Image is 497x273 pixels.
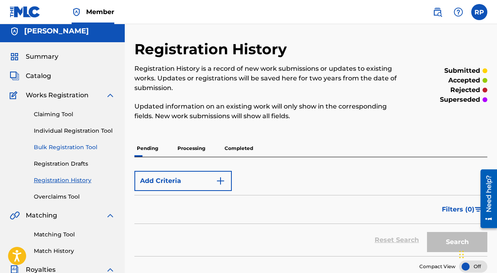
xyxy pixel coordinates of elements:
a: SummarySummary [10,52,58,62]
a: Public Search [429,4,445,20]
img: help [454,7,463,17]
a: Individual Registration Tool [34,127,115,135]
div: Help [450,4,466,20]
img: search [433,7,442,17]
button: Filters (0) [437,199,487,220]
img: Works Registration [10,90,20,100]
p: accepted [448,76,480,85]
p: Registration History is a record of new work submissions or updates to existing works. Updates or... [134,64,406,93]
p: submitted [444,66,480,76]
img: expand [105,90,115,100]
a: Overclaims Tool [34,193,115,201]
p: rejected [450,85,480,95]
img: expand [105,211,115,220]
div: User Menu [471,4,487,20]
span: Member [86,7,114,16]
a: Registration Drafts [34,160,115,168]
span: Summary [26,52,58,62]
span: Works Registration [26,90,89,100]
div: Drag [459,242,464,267]
a: CatalogCatalog [10,71,51,81]
a: Match History [34,247,115,255]
span: Catalog [26,71,51,81]
img: Catalog [10,71,19,81]
img: Top Rightsholder [72,7,81,17]
iframe: Resource Center [474,166,497,231]
img: Accounts [10,27,19,36]
h5: Richard Peebles [24,27,89,36]
img: Summary [10,52,19,62]
span: Matching [26,211,57,220]
p: Updated information on an existing work will only show in the corresponding fields. New work subm... [134,102,406,121]
p: Pending [134,140,161,157]
p: superseded [440,95,480,105]
span: Compact View [419,263,456,270]
a: Matching Tool [34,230,115,239]
p: Processing [175,140,208,157]
h2: Registration History [134,40,291,58]
img: 9d2ae6d4665cec9f34b9.svg [216,176,225,186]
p: Completed [222,140,256,157]
a: Claiming Tool [34,110,115,119]
img: MLC Logo [10,6,41,18]
form: Search Form [134,167,487,256]
span: Filters ( 0 ) [442,205,474,214]
a: Bulk Registration Tool [34,143,115,152]
iframe: Chat Widget [457,234,497,273]
button: Add Criteria [134,171,232,191]
img: Matching [10,211,20,220]
a: Registration History [34,176,115,185]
